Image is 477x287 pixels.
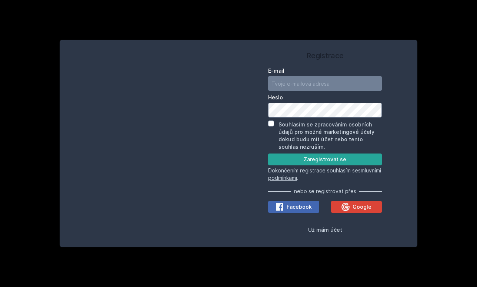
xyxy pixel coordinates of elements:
[268,201,319,213] button: Facebook
[268,94,382,101] label: Heslo
[268,76,382,91] input: Tvoje e-mailová adresa
[268,50,382,61] h1: Registrace
[268,67,382,75] label: E-mail
[294,188,356,195] span: nebo se registrovat přes
[308,227,342,233] span: Už mám účet
[287,203,312,211] span: Facebook
[331,201,382,213] button: Google
[268,167,382,182] p: Dokončením registrace souhlasím se .
[268,154,382,165] button: Zaregistrovat se
[353,203,371,211] span: Google
[278,121,374,150] label: Souhlasím se zpracováním osobních údajů pro možné marketingové účely dokud budu mít účet nebo ten...
[308,225,342,234] button: Už mám účet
